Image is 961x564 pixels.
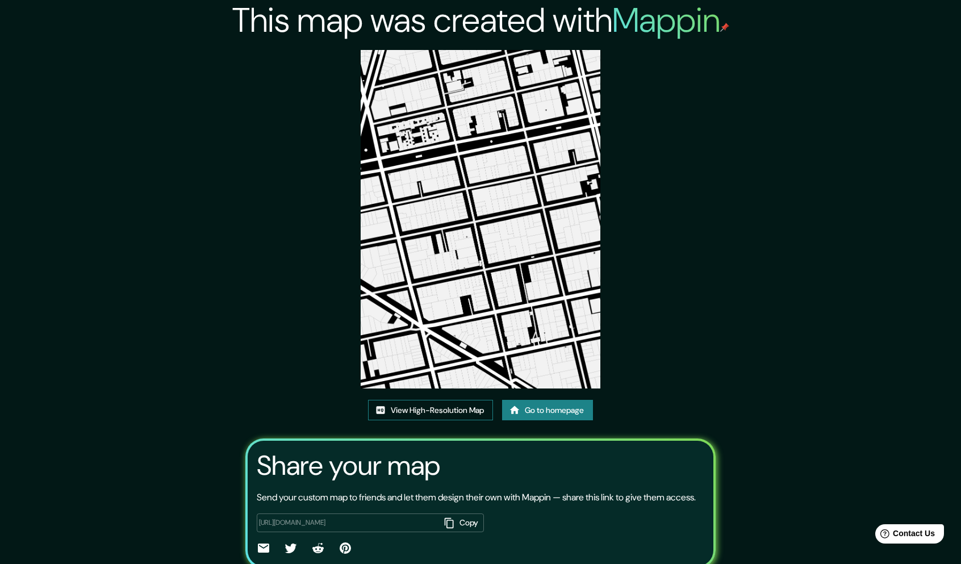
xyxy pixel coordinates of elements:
[368,400,493,421] a: View High-Resolution Map
[860,520,949,552] iframe: Help widget launcher
[361,50,600,388] img: created-map
[502,400,593,421] a: Go to homepage
[440,513,484,532] button: Copy
[257,450,440,482] h3: Share your map
[257,491,696,504] p: Send your custom map to friends and let them design their own with Mappin — share this link to gi...
[720,23,729,32] img: mappin-pin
